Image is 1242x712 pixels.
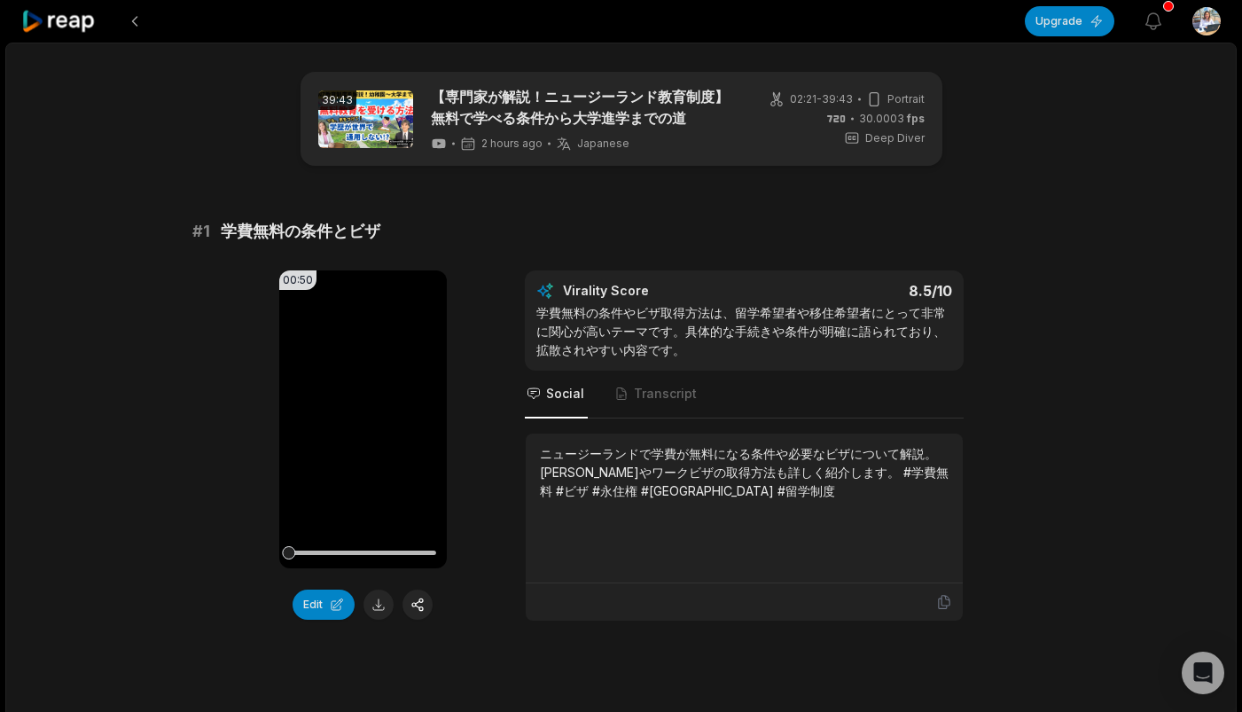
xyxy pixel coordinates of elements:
span: Portrait [887,91,925,107]
div: ニュージーランドで学費が無料になる条件や必要なビザについて解説。[PERSON_NAME]やワークビザの取得方法も詳しく紹介します。 #学費無料 #ビザ #永住権 #[GEOGRAPHIC_DA... [540,444,949,500]
div: 8.5 /10 [762,282,952,300]
span: fps [907,112,925,125]
span: 02:21 - 39:43 [790,91,853,107]
span: # 1 [192,219,210,244]
span: Japanese [577,137,629,151]
button: Edit [293,590,355,620]
span: Transcript [634,385,697,403]
nav: Tabs [525,371,964,419]
video: Your browser does not support mp4 format. [279,270,447,568]
span: 30.0003 [859,111,925,127]
span: 2 hours ago [481,137,543,151]
button: Upgrade [1025,6,1114,36]
div: 学費無料の条件やビザ取得方法は、留学希望者や移住希望者にとって非常に関心が高いテーマです。具体的な手続きや条件が明確に語られており、拡散されやすい内容です。 [536,303,952,359]
a: 【専門家が解説！ニュージーランド教育制度】無料で学べる条件から大学進学までの道 [431,86,737,129]
span: 学費無料の条件とビザ [221,219,380,244]
span: Deep Diver [865,130,925,146]
div: Open Intercom Messenger [1182,652,1224,694]
div: Virality Score [563,282,754,300]
span: Social [546,385,584,403]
